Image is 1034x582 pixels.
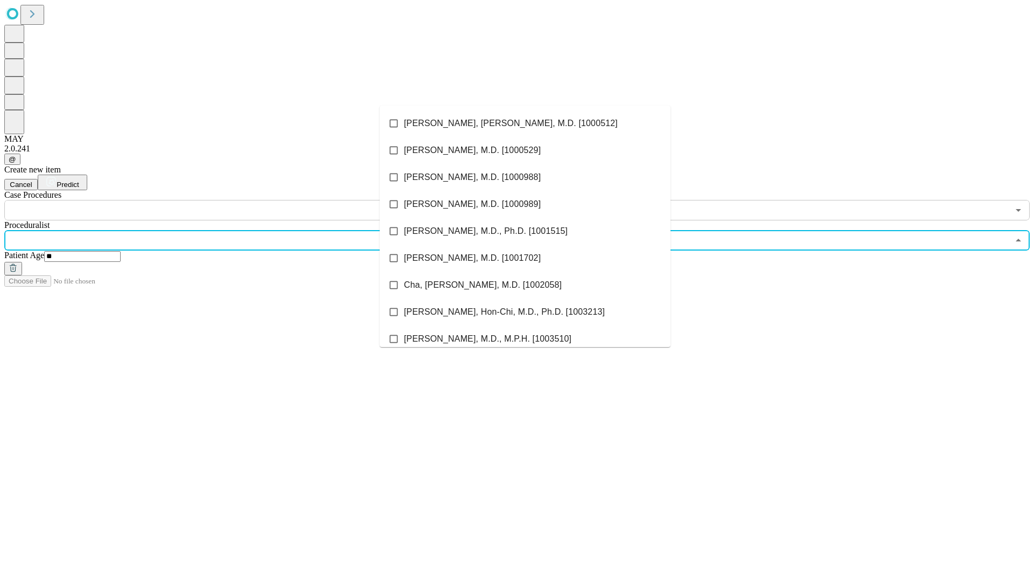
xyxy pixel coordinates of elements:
[1011,233,1026,248] button: Close
[404,198,541,211] span: [PERSON_NAME], M.D. [1000989]
[4,251,44,260] span: Patient Age
[404,225,568,238] span: [PERSON_NAME], M.D., Ph.D. [1001515]
[4,144,1030,154] div: 2.0.241
[404,144,541,157] span: [PERSON_NAME], M.D. [1000529]
[57,181,79,189] span: Predict
[4,179,38,190] button: Cancel
[404,332,571,345] span: [PERSON_NAME], M.D., M.P.H. [1003510]
[404,252,541,265] span: [PERSON_NAME], M.D. [1001702]
[404,117,618,130] span: [PERSON_NAME], [PERSON_NAME], M.D. [1000512]
[4,220,50,230] span: Proceduralist
[4,165,61,174] span: Create new item
[404,306,605,318] span: [PERSON_NAME], Hon-Chi, M.D., Ph.D. [1003213]
[404,171,541,184] span: [PERSON_NAME], M.D. [1000988]
[4,190,61,199] span: Scheduled Procedure
[38,175,87,190] button: Predict
[4,134,1030,144] div: MAY
[9,155,16,163] span: @
[4,154,20,165] button: @
[10,181,32,189] span: Cancel
[404,279,562,292] span: Cha, [PERSON_NAME], M.D. [1002058]
[1011,203,1026,218] button: Open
